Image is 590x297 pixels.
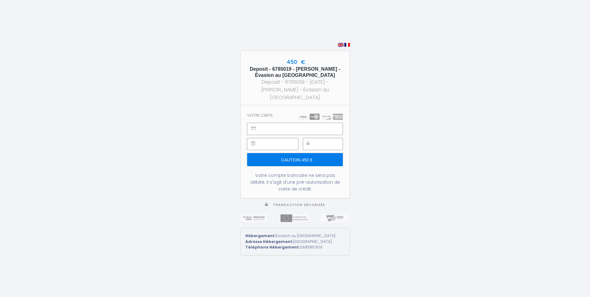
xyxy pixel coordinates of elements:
h5: Deposit - 6785019 - [PERSON_NAME] - Évasion au [GEOGRAPHIC_DATA] [246,66,344,78]
img: en.png [338,43,343,47]
input: Caution 450 € [247,153,343,166]
strong: Téléphone Hébergement: [245,245,300,250]
div: Votre compte bancaire ne sera pas débité. Il s'agit d'une pré-autorisation de carte de crédit. [247,172,343,192]
div: [GEOGRAPHIC_DATA] [245,239,345,245]
h3: Votre carte [247,113,273,118]
div: 0685857109 [245,245,345,250]
div: Deposit - 6785019 - [DATE] - [PERSON_NAME] - Évasion au [GEOGRAPHIC_DATA] [246,78,344,101]
div: Évasion au [GEOGRAPHIC_DATA] [245,233,345,239]
img: carts.png [298,114,343,120]
iframe: Cadre sécurisé pour la saisie du numéro de carte [261,123,342,135]
iframe: Cadre sécurisé pour la saisie du code de sécurité CVC [317,138,343,150]
strong: Adresse Hébergement: [245,239,293,244]
span: Transaction sécurisée [273,203,325,207]
img: fr.png [344,43,350,47]
strong: Hébergement: [245,233,276,238]
span: 450 € [285,58,305,66]
iframe: Cadre sécurisé pour la saisie de la date d'expiration [261,138,298,150]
